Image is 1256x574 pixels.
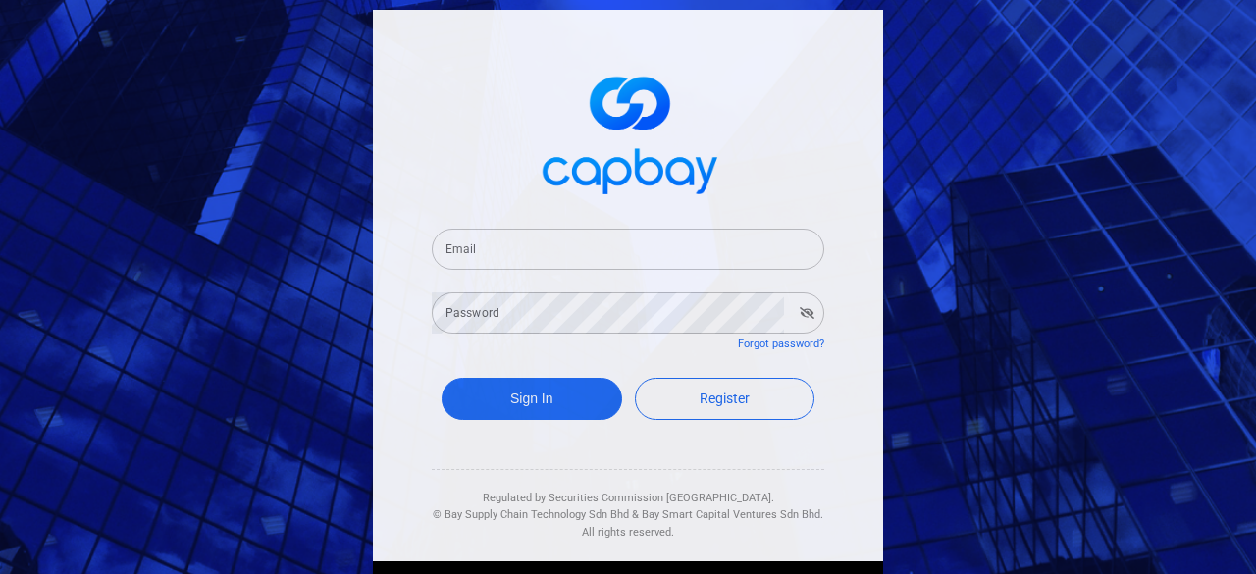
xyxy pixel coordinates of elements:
[442,378,622,420] button: Sign In
[738,338,824,350] a: Forgot password?
[635,378,815,420] a: Register
[700,391,750,406] span: Register
[433,508,629,521] span: © Bay Supply Chain Technology Sdn Bhd
[642,508,823,521] span: Bay Smart Capital Ventures Sdn Bhd.
[432,470,824,542] div: Regulated by Securities Commission [GEOGRAPHIC_DATA]. & All rights reserved.
[530,59,726,205] img: logo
